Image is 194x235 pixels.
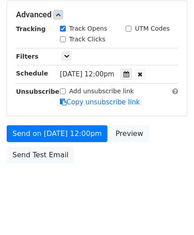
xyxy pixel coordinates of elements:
strong: Filters [16,53,39,60]
a: Copy unsubscribe link [60,98,140,106]
label: Track Opens [69,24,107,33]
strong: Tracking [16,25,46,32]
a: Send on [DATE] 12:00pm [7,125,107,142]
a: Send Test Email [7,147,74,163]
label: UTM Codes [135,24,170,33]
strong: Schedule [16,70,48,77]
span: [DATE] 12:00pm [60,70,115,78]
label: Track Clicks [69,35,106,44]
a: Preview [110,125,149,142]
h5: Advanced [16,10,178,20]
label: Add unsubscribe link [69,87,134,96]
strong: Unsubscribe [16,88,59,95]
iframe: Chat Widget [150,192,194,235]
